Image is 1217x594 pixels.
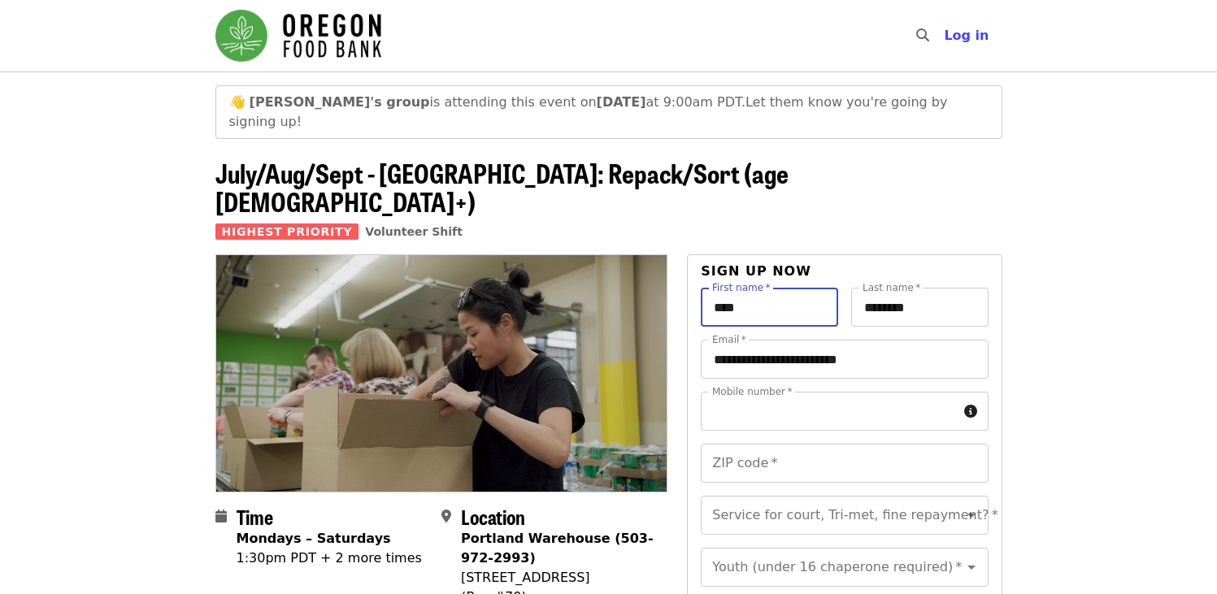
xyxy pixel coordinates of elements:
[964,404,977,419] i: circle-info icon
[701,288,838,327] input: First name
[215,10,381,62] img: Oregon Food Bank - Home
[215,509,227,524] i: calendar icon
[461,502,525,531] span: Location
[931,20,1002,52] button: Log in
[944,28,989,43] span: Log in
[701,263,811,279] span: Sign up now
[237,502,273,531] span: Time
[250,94,430,110] strong: [PERSON_NAME]'s group
[960,556,983,579] button: Open
[712,283,771,293] label: First name
[712,387,792,397] label: Mobile number
[916,28,929,43] i: search icon
[441,509,451,524] i: map-marker-alt icon
[851,288,989,327] input: Last name
[229,94,246,110] span: waving emoji
[237,531,391,546] strong: Mondays – Saturdays
[701,340,988,379] input: Email
[215,223,359,240] span: Highest Priority
[216,255,667,491] img: July/Aug/Sept - Portland: Repack/Sort (age 8+) organized by Oregon Food Bank
[461,568,654,587] div: [STREET_ADDRESS]
[960,504,983,527] button: Open
[237,548,422,568] div: 1:30pm PDT + 2 more times
[701,392,957,431] input: Mobile number
[939,16,952,55] input: Search
[597,94,646,110] strong: [DATE]
[863,283,920,293] label: Last name
[215,154,789,220] span: July/Aug/Sept - [GEOGRAPHIC_DATA]: Repack/Sort (age [DEMOGRAPHIC_DATA]+)
[701,444,988,483] input: ZIP code
[712,335,746,345] label: Email
[250,94,745,110] span: is attending this event on at 9:00am PDT.
[461,531,654,566] strong: Portland Warehouse (503-972-2993)
[365,225,463,238] a: Volunteer Shift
